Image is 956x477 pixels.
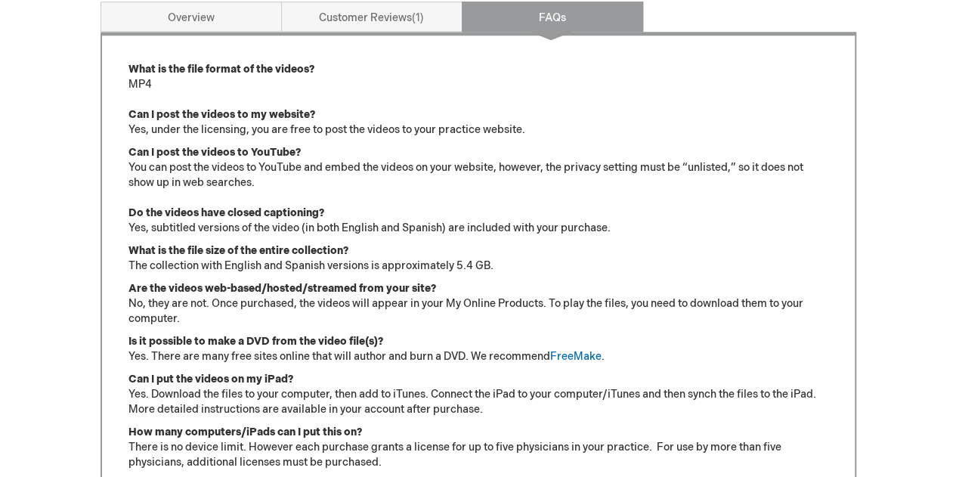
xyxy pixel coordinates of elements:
p: There is no device limit. However each purchase grants a license for up to five physicians in you... [128,425,828,470]
strong: Are the videos web-based/hosted/streamed from your site? [128,282,436,295]
strong: Can I post the videos to YouTube? [128,146,301,159]
a: FreeMake [550,350,602,363]
strong: Is it possible to make a DVD from the video file(s)? [128,335,383,348]
p: Yes. There are many free sites online that will author and burn a DVD. We recommend . [128,334,828,364]
p: Yes. Download the files to your computer, then add to iTunes. Connect the iPad to your computer/i... [128,372,828,417]
strong: Can I put the videos on my iPad? [128,373,293,386]
a: Customer Reviews1 [281,2,463,32]
strong: Can I post the videos to my website? [128,108,315,121]
p: No, they are not. Once purchased, the videos will appear in your My Online Products. To play the ... [128,281,828,327]
p: MP4 Yes, under the licensing, you are free to post the videos to your practice website. [128,62,828,138]
span: 1 [412,11,424,24]
strong: What is the file size of the entire collection? [128,244,348,257]
p: The collection with English and Spanish versions is approximately 5.4 GB. [128,243,828,274]
strong: What is the file format of the videos? [128,63,314,76]
a: FAQs [462,2,643,32]
strong: How many computers/iPads can I put this on? [128,426,362,438]
p: You can post the videos to YouTube and embed the videos on your website, however, the privacy set... [128,145,828,236]
strong: Do the videos have closed captioning? [128,206,324,219]
a: Overview [101,2,282,32]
